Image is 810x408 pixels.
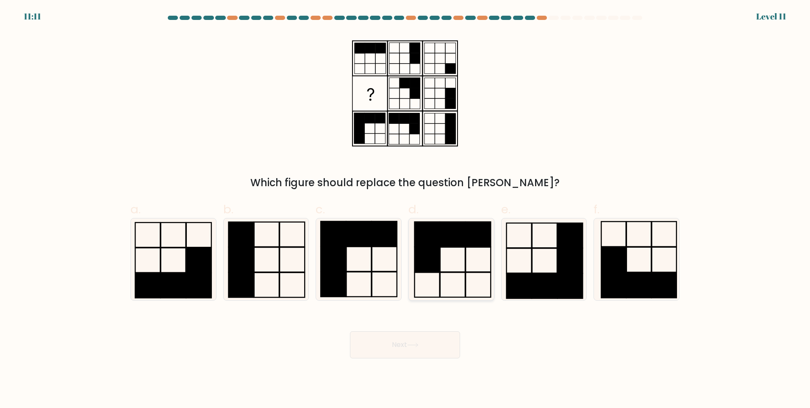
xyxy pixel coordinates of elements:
[223,201,233,218] span: b.
[594,201,599,218] span: f.
[350,331,460,358] button: Next
[501,201,510,218] span: e.
[136,175,674,190] div: Which figure should replace the question [PERSON_NAME]?
[316,201,325,218] span: c.
[756,10,786,23] div: Level 11
[24,10,41,23] div: 11:11
[130,201,141,218] span: a.
[408,201,419,218] span: d.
